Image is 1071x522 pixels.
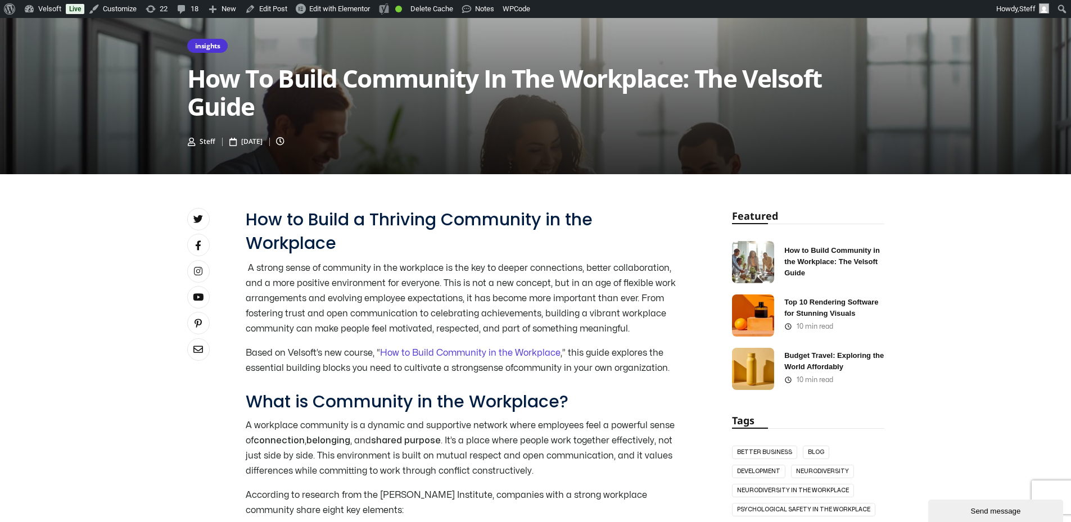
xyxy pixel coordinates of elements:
[246,348,663,373] span: Based on Velsoft’s new course, “ ,” this guide explores the essential building blocks you need to...
[791,465,854,478] a: neurodiversity
[241,137,263,146] span: [DATE]
[66,4,84,14] a: Live
[784,319,884,334] div: 10 min read
[254,436,305,445] span: connection
[246,436,672,475] span: . It’s a place where people work together effectively, not just side by side. This environment is...
[732,503,875,516] a: psychological safety in the workplace
[732,446,797,459] a: better business
[395,6,402,12] div: Good
[306,436,350,445] span: belonging
[305,436,306,445] span: ,
[784,245,884,279] a: How to Build Community in the Workplace: The Velsoft Guide
[246,491,647,515] span: According to research from the [PERSON_NAME] Institute, companies with a strong workplace communi...
[309,4,370,13] span: Edit with Elementor
[350,436,371,445] span: , and
[784,350,884,373] a: Budget Travel: Exploring the World Affordably
[1019,4,1036,13] span: Steff
[732,208,884,224] h2: Featured
[803,446,829,459] a: blog
[187,64,884,120] h2: How to Build Community in the Workplace: The Velsoft Guide
[784,373,884,388] div: 10 min read
[478,364,513,373] span: sense of
[732,412,884,428] h2: Tags
[732,241,774,283] img: how to build community in the workplace
[246,208,687,255] h1: How to Build a Thriving Community in the Workplace
[732,465,785,478] a: Development
[246,264,676,333] span: A strong sense of community in the workplace is the key to deeper connections, better collaborati...
[380,348,561,357] a: How to Build Community in the Workplace
[784,297,884,319] a: Top 10 Rendering Software for Stunning Visuals
[928,497,1065,522] iframe: chat widget
[246,391,687,412] h2: What is Community in the Workplace?
[371,436,441,445] span: shared purpose
[732,484,854,497] a: neurodiversity in the workplace
[195,41,220,51] a: insights
[513,364,670,373] span: community in your own organization.
[246,421,675,445] span: A workplace community is a dynamic and supportive network where employees feel a powerful sense of
[200,137,215,146] span: Steff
